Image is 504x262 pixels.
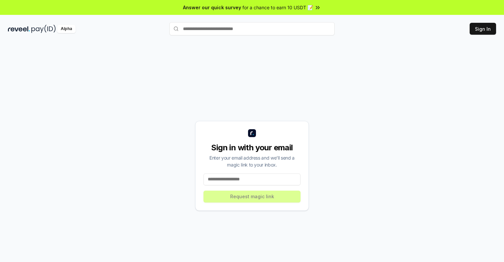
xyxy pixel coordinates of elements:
[203,154,301,168] div: Enter your email address and we’ll send a magic link to your inbox.
[31,25,56,33] img: pay_id
[470,23,496,35] button: Sign In
[8,25,30,33] img: reveel_dark
[183,4,241,11] span: Answer our quick survey
[203,142,301,153] div: Sign in with your email
[57,25,76,33] div: Alpha
[242,4,313,11] span: for a chance to earn 10 USDT 📝
[248,129,256,137] img: logo_small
